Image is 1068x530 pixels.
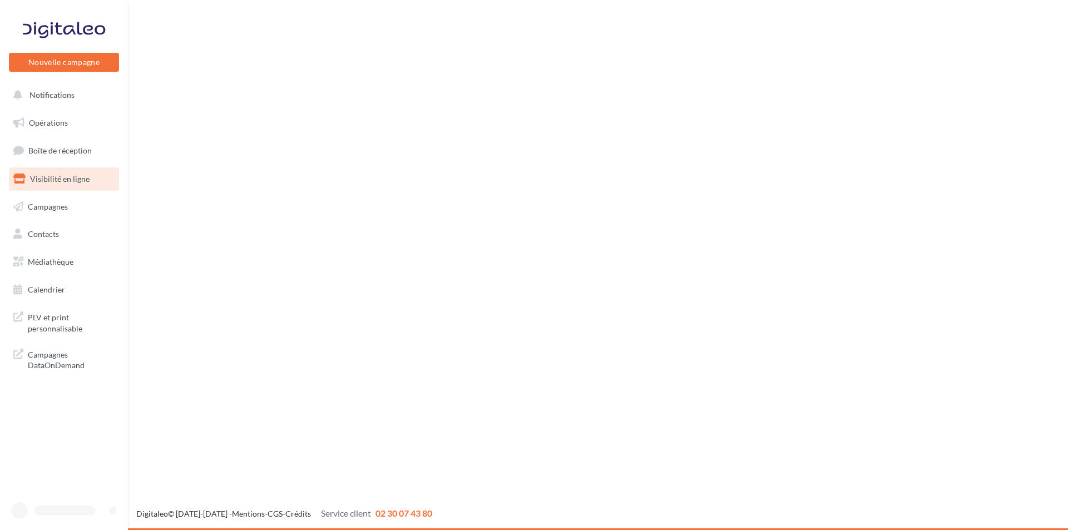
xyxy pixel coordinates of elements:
[7,278,121,301] a: Calendrier
[28,201,68,211] span: Campagnes
[30,174,90,184] span: Visibilité en ligne
[9,53,119,72] button: Nouvelle campagne
[7,111,121,135] a: Opérations
[7,305,121,338] a: PLV et print personnalisable
[268,509,283,518] a: CGS
[28,257,73,266] span: Médiathèque
[28,229,59,239] span: Contacts
[136,509,432,518] span: © [DATE]-[DATE] - - -
[7,343,121,375] a: Campagnes DataOnDemand
[29,118,68,127] span: Opérations
[7,195,121,219] a: Campagnes
[29,90,75,100] span: Notifications
[7,138,121,162] a: Boîte de réception
[7,222,121,246] a: Contacts
[28,285,65,294] span: Calendrier
[375,508,432,518] span: 02 30 07 43 80
[7,83,117,107] button: Notifications
[232,509,265,518] a: Mentions
[7,250,121,274] a: Médiathèque
[28,347,115,371] span: Campagnes DataOnDemand
[136,509,168,518] a: Digitaleo
[28,310,115,334] span: PLV et print personnalisable
[285,509,311,518] a: Crédits
[28,146,92,155] span: Boîte de réception
[7,167,121,191] a: Visibilité en ligne
[321,508,371,518] span: Service client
